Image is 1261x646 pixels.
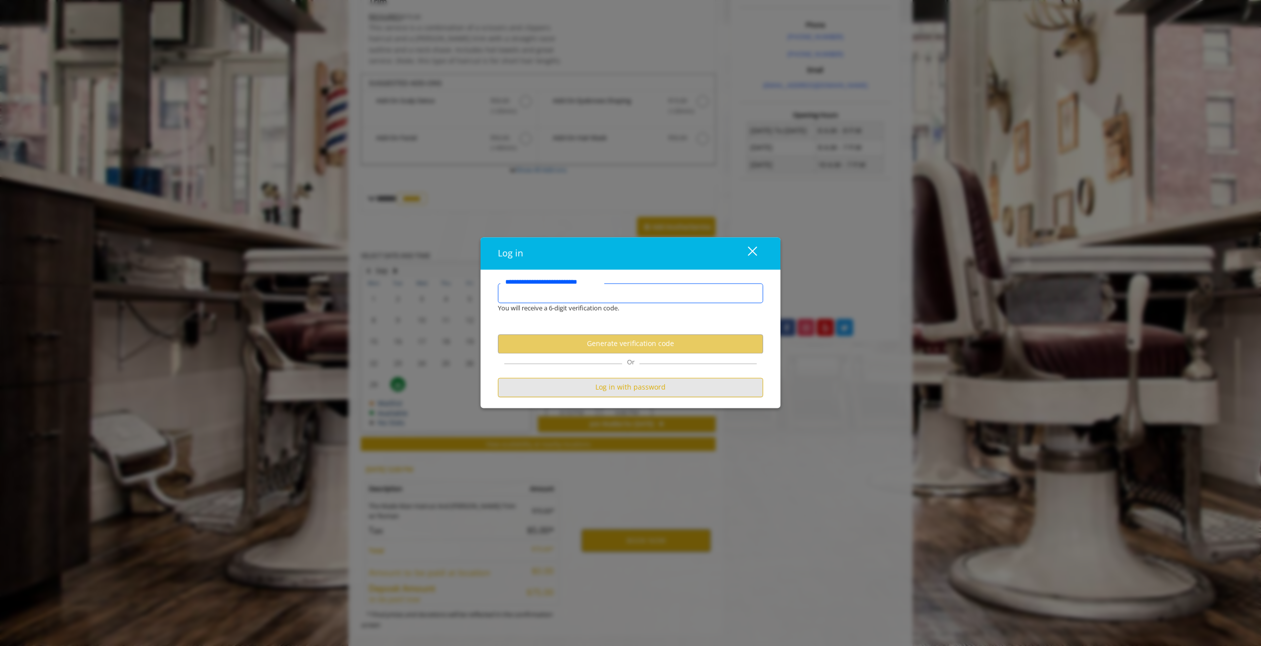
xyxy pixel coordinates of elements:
button: Generate verification code [498,334,763,353]
span: Log in [498,247,523,259]
button: Log in with password [498,378,763,397]
span: Or [622,357,639,366]
div: You will receive a 6-digit verification code. [490,303,756,313]
button: close dialog [729,243,763,263]
div: close dialog [736,246,756,261]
